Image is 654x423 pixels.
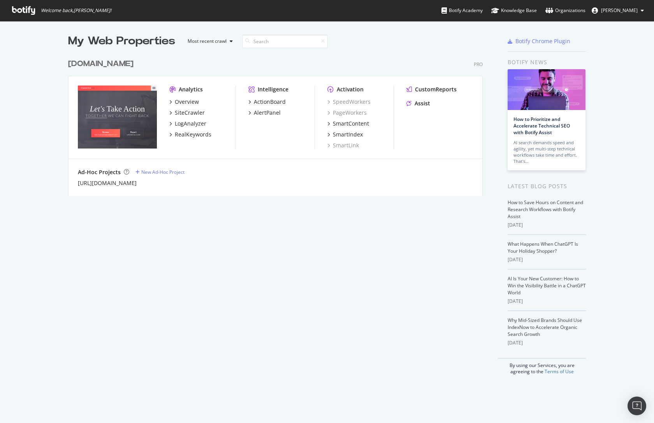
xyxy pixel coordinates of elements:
[78,179,137,187] a: [URL][DOMAIN_NAME]
[179,86,203,93] div: Analytics
[78,168,121,176] div: Ad-Hoc Projects
[248,98,286,106] a: ActionBoard
[513,116,570,136] a: How to Prioritize and Accelerate Technical SEO with Botify Assist
[333,131,363,138] div: SmartIndex
[601,7,638,14] span: Corrado Rizzi
[508,241,578,254] a: What Happens When ChatGPT Is Your Holiday Shopper?
[545,368,574,375] a: Terms of Use
[327,120,369,128] a: SmartContent
[545,7,585,14] div: Organizations
[135,169,185,175] a: New Ad-Hoc Project
[41,7,111,14] span: Welcome back, [PERSON_NAME] !
[508,199,583,220] a: How to Save Hours on Content and Research Workflows with Botify Assist
[515,37,570,45] div: Botify Chrome Plugin
[78,86,157,149] img: classaction.org
[508,339,586,346] div: [DATE]
[628,397,646,415] div: Open Intercom Messenger
[254,98,286,106] div: ActionBoard
[248,109,281,117] a: AlertPanel
[175,109,205,117] div: SiteCrawler
[441,7,483,14] div: Botify Academy
[175,131,211,138] div: RealKeywords
[513,140,580,164] div: AI search demands speed and agility, yet multi-step technical workflows take time and effort. Tha...
[327,142,359,149] a: SmartLink
[181,35,236,47] button: Most recent crawl
[491,7,537,14] div: Knowledge Base
[508,317,582,337] a: Why Mid-Sized Brands Should Use IndexNow to Accelerate Organic Search Growth
[474,61,483,68] div: Pro
[508,182,586,191] div: Latest Blog Posts
[169,120,206,128] a: LogAnalyzer
[169,131,211,138] a: RealKeywords
[508,275,586,296] a: AI Is Your New Customer: How to Win the Visibility Battle in a ChatGPT World
[175,120,206,128] div: LogAnalyzer
[415,86,457,93] div: CustomReports
[337,86,364,93] div: Activation
[175,98,199,106] div: Overview
[508,37,570,45] a: Botify Chrome Plugin
[68,58,137,70] a: [DOMAIN_NAME]
[585,4,650,17] button: [PERSON_NAME]
[327,131,363,138] a: SmartIndex
[406,100,430,107] a: Assist
[68,33,175,49] div: My Web Properties
[188,39,227,44] div: Most recent crawl
[327,98,371,106] a: SpeedWorkers
[333,120,369,128] div: SmartContent
[68,49,489,196] div: grid
[415,100,430,107] div: Assist
[508,69,585,110] img: How to Prioritize and Accelerate Technical SEO with Botify Assist
[254,109,281,117] div: AlertPanel
[169,109,205,117] a: SiteCrawler
[258,86,288,93] div: Intelligence
[327,109,367,117] a: PageWorkers
[508,222,586,229] div: [DATE]
[141,169,185,175] div: New Ad-Hoc Project
[169,98,199,106] a: Overview
[242,35,328,48] input: Search
[508,58,586,66] div: Botify news
[498,358,586,375] div: By using our Services, you are agreeing to the
[508,256,586,263] div: [DATE]
[68,58,134,70] div: [DOMAIN_NAME]
[508,298,586,305] div: [DATE]
[406,86,457,93] a: CustomReports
